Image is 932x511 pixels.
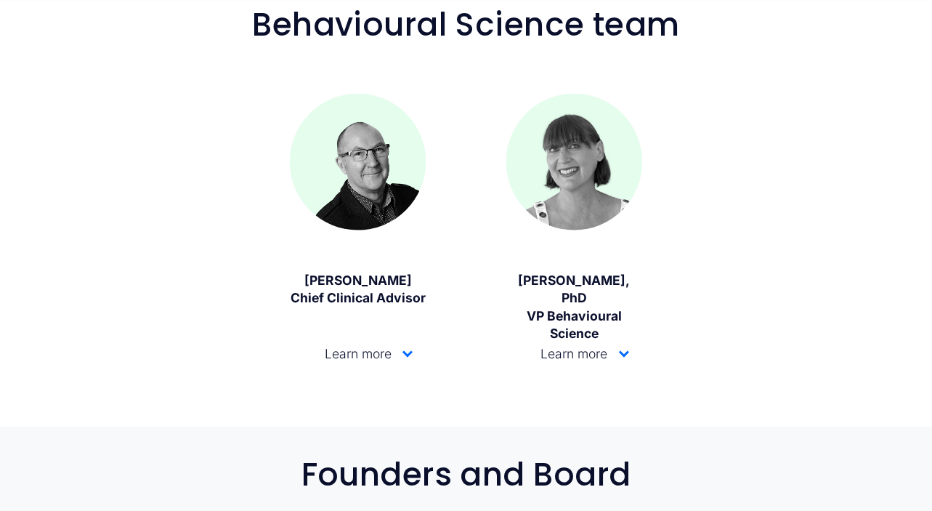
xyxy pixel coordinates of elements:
h2: Behavioural Science team [145,7,787,43]
strong: [PERSON_NAME] Chief Clinical Advisor [291,273,426,306]
h2: Founders and Board [37,457,894,493]
button: Learn more [290,324,426,383]
span: Learn more [519,346,620,361]
strong: [PERSON_NAME], PhD VP Behavioural Science [518,273,633,342]
span: Learn more [303,346,403,361]
button: Learn more [506,324,643,383]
